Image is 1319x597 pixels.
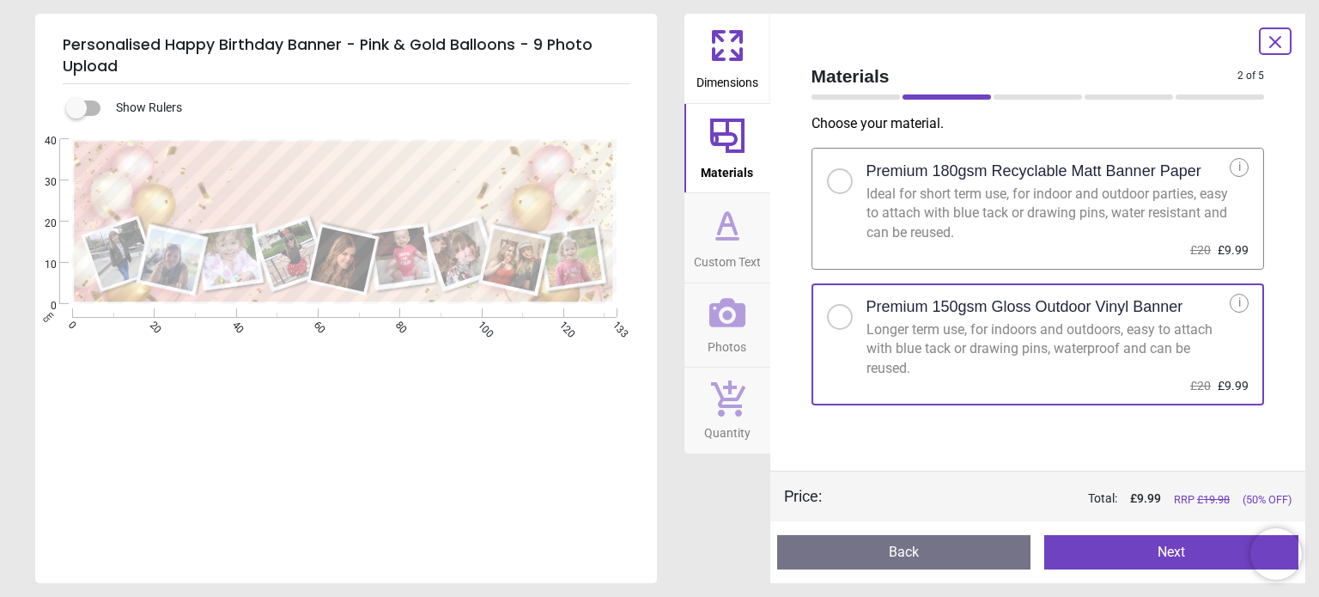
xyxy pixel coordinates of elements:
[1174,492,1230,508] span: RRP
[1230,294,1249,313] div: i
[1190,243,1211,257] span: £20
[684,368,770,454] button: Quantity
[1237,69,1264,83] span: 2 of 5
[848,490,1292,508] div: Total:
[684,193,770,283] button: Custom Text
[704,417,751,442] span: Quantity
[1218,243,1249,257] span: £9.99
[701,156,753,182] span: Materials
[24,258,57,272] span: 10
[1218,379,1249,393] span: £9.99
[696,66,758,92] span: Dimensions
[866,320,1231,378] div: Longer term use, for indoors and outdoors, easy to attach with blue tack or drawing pins, waterpr...
[1230,158,1249,177] div: i
[694,246,761,271] span: Custom Text
[1243,492,1292,508] span: (50% OFF)
[866,161,1201,182] h2: Premium 180gsm Recyclable Matt Banner Paper
[784,485,822,507] div: Price :
[1044,535,1298,570] button: Next
[866,296,1183,318] h2: Premium 150gsm Gloss Outdoor Vinyl Banner
[63,27,629,84] h5: Personalised Happy Birthday Banner - Pink & Gold Balloons - 9 Photo Upload
[24,216,57,231] span: 20
[1197,493,1230,506] span: £ 19.98
[1250,528,1302,580] iframe: Brevo live chat
[24,299,57,314] span: 0
[684,14,770,103] button: Dimensions
[684,104,770,193] button: Materials
[24,175,57,190] span: 30
[76,98,657,119] div: Show Rulers
[1137,491,1161,505] span: 9.99
[777,535,1031,570] button: Back
[811,64,1238,88] span: Materials
[1190,379,1211,393] span: £20
[811,114,1279,133] p: Choose your material .
[684,283,770,368] button: Photos
[866,185,1231,242] div: Ideal for short term use, for indoor and outdoor parties, easy to attach with blue tack or drawin...
[708,331,746,356] span: Photos
[1130,490,1161,508] span: £
[24,134,57,149] span: 40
